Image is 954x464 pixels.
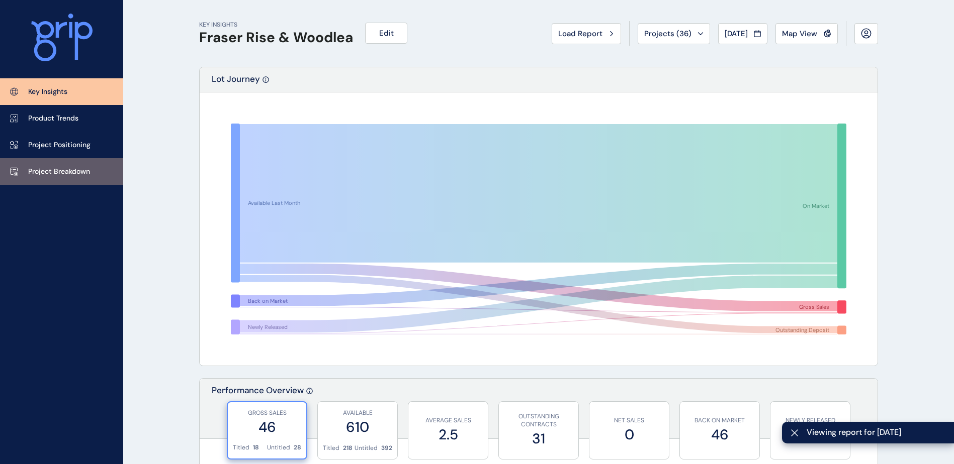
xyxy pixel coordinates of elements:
p: 218 [343,444,353,452]
p: Untitled [267,443,290,452]
p: 18 [253,443,259,452]
p: GROSS SALES [233,409,301,417]
button: Map View [775,23,838,44]
span: Projects ( 36 ) [644,29,691,39]
label: 0 [594,425,664,444]
button: Load Report [552,23,621,44]
p: BACK ON MARKET [685,416,754,425]
p: Product Trends [28,113,78,124]
span: [DATE] [725,29,748,39]
p: Performance Overview [212,385,304,438]
label: 610 [323,417,392,437]
label: 2.5 [413,425,483,444]
p: Untitled [355,444,378,452]
p: KEY INSIGHTS [199,21,353,29]
label: 31 [504,429,573,448]
span: Map View [782,29,817,39]
p: Key Insights [28,87,67,97]
button: [DATE] [718,23,767,44]
p: 392 [381,444,392,452]
p: 28 [294,443,301,452]
p: Project Positioning [28,140,91,150]
label: 46 [233,417,301,437]
span: Edit [379,28,394,38]
span: Viewing report for [DATE] [807,427,946,438]
p: OUTSTANDING CONTRACTS [504,412,573,429]
button: Edit [365,23,407,44]
p: Lot Journey [212,73,260,92]
p: Titled [323,444,339,452]
p: NET SALES [594,416,664,425]
h1: Fraser Rise & Woodlea [199,29,353,46]
p: AVERAGE SALES [413,416,483,425]
p: NEWLY RELEASED [775,416,845,425]
button: Projects (36) [638,23,710,44]
span: Load Report [558,29,602,39]
label: 52 [775,425,845,444]
p: Titled [233,443,249,452]
p: AVAILABLE [323,409,392,417]
label: 46 [685,425,754,444]
p: Project Breakdown [28,167,90,177]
